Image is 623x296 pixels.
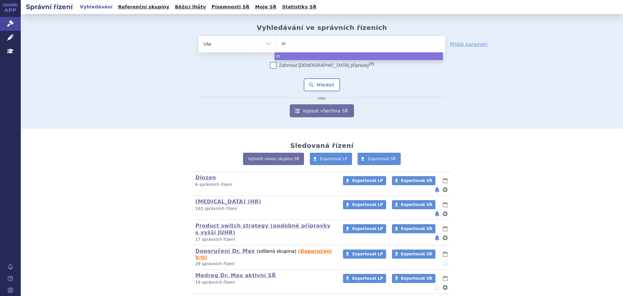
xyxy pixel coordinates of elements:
[195,248,255,254] a: Doporučení Dr. Max
[195,182,335,187] p: 6 správních řízení
[401,276,432,281] span: Exportovat SŘ
[257,24,387,32] h2: Vyhledávání ve správních řízeních
[195,261,335,267] p: 29 správních řízení
[442,177,448,185] button: lhůty
[343,274,386,283] a: Exportovat LP
[442,186,448,194] button: nastavení
[195,223,331,236] a: Product switch strategy (podobné přípravky s vyšší JUHR)
[304,78,340,91] button: Hledat
[401,252,432,256] span: Exportovat SŘ
[442,201,448,209] button: lhůty
[368,157,396,161] span: Exportovat SŘ
[290,104,354,117] a: Vypsat všechna SŘ
[280,3,318,11] a: Statistiky SŘ
[434,284,440,291] button: notifikace
[253,3,278,11] a: Moje SŘ
[195,272,276,278] a: Medreg Dr. Max aktivní SŘ
[442,284,448,291] button: nastavení
[434,186,440,194] button: notifikace
[450,41,488,47] a: Přidat parametr
[442,234,448,242] button: nastavení
[352,202,383,207] span: Exportovat LP
[343,200,386,209] a: Exportovat LP
[257,249,297,254] span: (sdílená skupina)
[392,200,435,209] a: Exportovat SŘ
[343,176,386,185] a: Exportovat LP
[401,226,432,231] span: Exportovat SŘ
[442,259,448,267] button: notifikace
[434,210,440,218] button: notifikace
[434,234,440,242] button: notifikace
[195,237,335,242] p: 17 správních řízení
[392,224,435,233] a: Exportovat SŘ
[358,153,401,165] a: Exportovat SŘ
[442,275,448,282] button: lhůty
[343,224,386,233] a: Exportovat LP
[442,225,448,233] button: lhůty
[195,199,261,205] a: [MEDICAL_DATA] (HR)
[290,142,353,149] h2: Sledovaná řízení
[352,252,383,256] span: Exportovat LP
[116,3,171,11] a: Referenční skupiny
[195,206,335,212] p: 103 správních řízení
[320,157,348,161] span: Exportovat LP
[195,174,216,181] a: Diozen
[442,250,448,258] button: lhůty
[78,3,115,11] a: Vyhledávání
[401,178,432,183] span: Exportovat SŘ
[401,202,432,207] span: Exportovat SŘ
[392,176,435,185] a: Exportovat SŘ
[210,3,251,11] a: Písemnosti SŘ
[352,226,383,231] span: Exportovat LP
[275,52,443,60] li: m
[195,280,335,285] p: 10 správních řízení
[243,153,304,165] a: Vytvořit novou skupinu SŘ
[352,276,383,281] span: Exportovat LP
[352,178,383,183] span: Exportovat LP
[343,250,386,259] a: Exportovat LP
[315,97,329,100] i: nebo
[21,2,78,11] h2: Správní řízení
[392,250,435,259] a: Exportovat SŘ
[270,62,374,69] label: Zahrnout [DEMOGRAPHIC_DATA] přípravky
[173,3,208,11] a: Běžící lhůty
[392,274,435,283] a: Exportovat SŘ
[310,153,352,165] a: Exportovat LP
[369,62,374,66] abbr: (?)
[442,210,448,218] button: nastavení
